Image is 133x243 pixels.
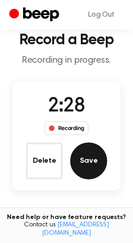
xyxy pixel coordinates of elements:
a: [EMAIL_ADDRESS][DOMAIN_NAME] [42,222,109,237]
p: Recording in progress. [7,55,126,66]
span: Contact us [6,221,127,237]
button: Delete Audio Record [26,142,63,179]
span: 2:28 [48,97,85,116]
h1: Record a Beep [7,33,126,47]
a: Log Out [79,4,124,26]
div: Recording [44,121,89,135]
a: Beep [9,6,61,24]
button: Save Audio Record [70,142,107,179]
